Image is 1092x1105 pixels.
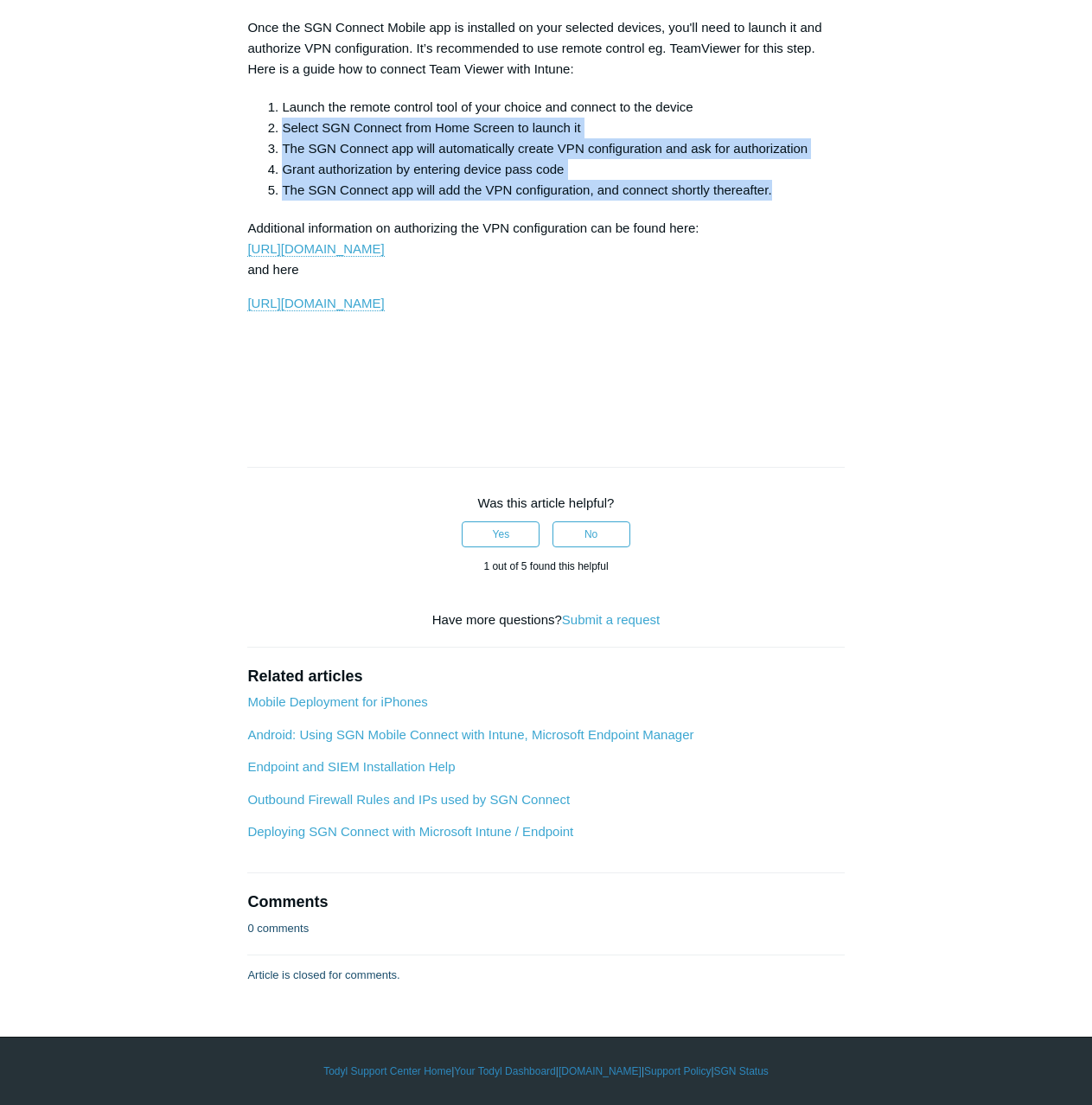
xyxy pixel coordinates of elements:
[247,891,844,914] h2: Comments
[562,612,660,627] a: Submit a request
[282,138,844,159] li: The SGN Connect app will automatically create VPN configuration and ask for authorization
[247,967,399,984] p: Article is closed for comments.
[282,97,844,118] li: Launch the remote control tool of your choice and connect to the device
[247,296,384,311] a: [URL][DOMAIN_NAME]
[462,521,540,547] button: This article was helpful
[483,560,608,572] span: 1 out of 5 found this helpful
[323,1063,451,1079] a: Todyl Support Center Home
[247,792,570,807] a: Outbound Firewall Rules and IPs used by SGN Connect
[282,180,844,201] li: The SGN Connect app will add the VPN configuration, and connect shortly thereafter.
[478,495,615,510] span: Was this article helpful?
[247,920,309,937] p: 0 comments
[454,1063,555,1079] a: Your Todyl Dashboard
[644,1063,711,1079] a: Support Policy
[247,610,844,630] div: Have more questions?
[54,1063,1038,1079] div: | | | |
[247,218,844,280] p: Additional information on authorizing the VPN configuration can be found here: and here
[247,17,844,80] p: Once the SGN Connect Mobile app is installed on your selected devices, you'll need to launch it a...
[247,665,844,688] h2: Related articles
[247,727,693,742] a: Android: Using SGN Mobile Connect with Intune, Microsoft Endpoint Manager
[247,241,384,257] a: [URL][DOMAIN_NAME]
[282,159,844,180] li: Grant authorization by entering device pass code
[247,759,455,774] a: Endpoint and SIEM Installation Help
[714,1063,769,1079] a: SGN Status
[282,118,844,138] li: Select SGN Connect from Home Screen to launch it
[559,1063,642,1079] a: [DOMAIN_NAME]
[247,694,427,709] a: Mobile Deployment for iPhones
[247,824,573,839] a: Deploying SGN Connect with Microsoft Intune / Endpoint
[552,521,630,547] button: This article was not helpful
